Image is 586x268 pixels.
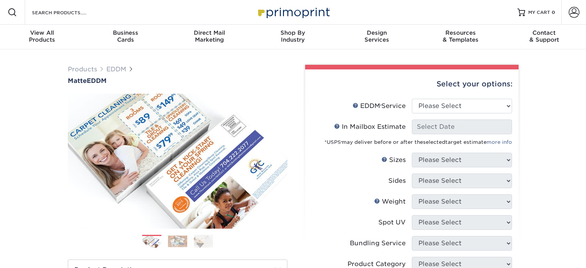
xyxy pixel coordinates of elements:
[341,141,342,143] sup: ®
[106,66,126,73] a: EDDM
[335,29,418,43] div: Services
[378,218,406,227] div: Spot UV
[142,236,161,248] img: EDDM 01
[311,69,512,99] div: Select your options:
[84,29,167,36] span: Business
[194,235,213,248] img: EDDM 03
[68,77,287,84] a: MatteEDDM
[381,155,406,165] div: Sizes
[255,4,332,20] img: Primoprint
[168,236,187,247] img: EDDM 02
[324,139,512,145] small: *USPS may deliver before or after the target estimate
[552,10,555,15] span: 0
[418,29,502,43] div: & Templates
[528,9,550,16] span: MY CART
[168,29,251,36] span: Direct Mail
[418,29,502,36] span: Resources
[502,29,586,36] span: Contact
[251,29,335,43] div: Industry
[68,88,287,234] img: Matte 01
[334,122,406,131] div: In Mailbox Estimate
[502,25,586,49] a: Contact& Support
[380,104,381,107] sup: ®
[31,8,106,17] input: SEARCH PRODUCTS.....
[418,25,502,49] a: Resources& Templates
[388,176,406,185] div: Sides
[335,29,418,36] span: Design
[423,139,445,145] span: selected
[168,29,251,43] div: Marketing
[487,139,512,145] a: more info
[168,25,251,49] a: Direct MailMarketing
[251,25,335,49] a: Shop ByIndustry
[84,25,167,49] a: BusinessCards
[251,29,335,36] span: Shop By
[335,25,418,49] a: DesignServices
[350,239,406,248] div: Bundling Service
[374,197,406,206] div: Weight
[68,77,287,84] h1: EDDM
[68,77,87,84] span: Matte
[353,101,406,111] div: EDDM Service
[502,29,586,43] div: & Support
[84,29,167,43] div: Cards
[412,120,512,134] input: Select Date
[68,66,97,73] a: Products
